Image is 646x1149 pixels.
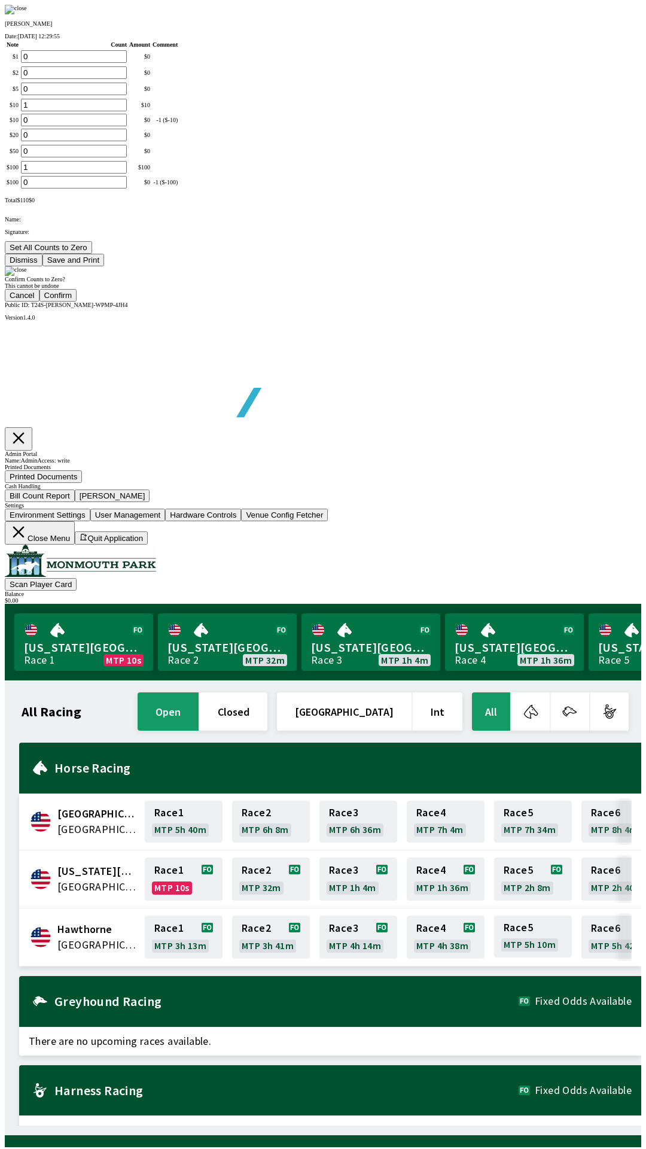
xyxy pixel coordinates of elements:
[5,197,641,203] div: Total
[6,41,19,48] th: Note
[145,801,223,843] a: Race1MTP 5h 40m
[129,86,150,92] div: $ 0
[54,763,632,773] h2: Horse Racing
[413,692,462,731] button: Int
[5,597,641,604] div: $ 0.00
[6,82,19,96] td: $ 5
[154,923,184,933] span: Race 1
[445,613,584,671] a: [US_STATE][GEOGRAPHIC_DATA]Race 4MTP 1h 36m
[39,289,77,302] button: Confirm
[75,531,148,545] button: Quit Application
[381,655,428,665] span: MTP 1h 4m
[232,916,310,959] a: Race2MTP 3h 41m
[245,655,285,665] span: MTP 32m
[24,640,144,655] span: [US_STATE][GEOGRAPHIC_DATA]
[152,41,178,48] th: Comment
[504,808,533,817] span: Race 5
[591,825,638,834] span: MTP 8h 4m
[591,883,643,892] span: MTP 2h 40m
[129,102,150,108] div: $ 10
[329,923,358,933] span: Race 3
[5,229,641,235] p: Signature:
[5,464,641,470] div: Printed Documents
[145,916,223,959] a: Race1MTP 3h 13m
[29,197,35,203] span: $ 0
[19,1115,641,1144] span: There are no upcoming races available.
[5,490,75,502] button: Bill Count Report
[232,801,310,843] a: Race2MTP 6h 8m
[57,822,138,837] span: United States
[5,591,641,597] div: Balance
[5,457,641,464] div: Name: Admin Access: write
[5,521,75,545] button: Close Menu
[277,692,412,731] button: [GEOGRAPHIC_DATA]
[106,655,141,665] span: MTP 10s
[329,825,381,834] span: MTP 6h 36m
[129,164,150,171] div: $ 100
[591,865,620,875] span: Race 6
[154,941,206,950] span: MTP 3h 13m
[6,175,19,189] td: $ 100
[6,98,19,112] td: $ 10
[5,216,641,223] p: Name:
[535,1086,632,1095] span: Fixed Odds Available
[5,5,27,14] img: close
[5,578,77,591] button: Scan Player Card
[329,883,376,892] span: MTP 1h 4m
[24,655,55,665] div: Race 1
[242,941,294,950] span: MTP 3h 41m
[591,923,620,933] span: Race 6
[241,509,328,521] button: Venue Config Fetcher
[494,858,572,901] a: Race5MTP 2h 8m
[5,302,641,308] div: Public ID:
[591,941,643,950] span: MTP 5h 42m
[154,865,184,875] span: Race 1
[129,53,150,60] div: $ 0
[311,655,342,665] div: Race 3
[5,314,641,321] div: Version 1.4.0
[167,640,287,655] span: [US_STATE][GEOGRAPHIC_DATA]
[329,941,381,950] span: MTP 4h 14m
[129,117,150,123] div: $ 0
[42,254,104,266] button: Save and Print
[5,483,641,490] div: Cash Handling
[5,470,82,483] button: Printed Documents
[5,451,641,457] div: Admin Portal
[18,33,60,39] span: [DATE] 12:29:55
[416,825,464,834] span: MTP 7h 4m
[319,801,397,843] a: Race3MTP 6h 36m
[5,289,39,302] button: Cancel
[416,808,446,817] span: Race 4
[165,509,241,521] button: Hardware Controls
[242,923,271,933] span: Race 2
[242,808,271,817] span: Race 2
[57,937,138,953] span: United States
[129,69,150,76] div: $ 0
[54,1086,519,1095] h2: Harness Racing
[6,128,19,142] td: $ 20
[494,916,572,959] a: Race5MTP 5h 10m
[311,640,431,655] span: [US_STATE][GEOGRAPHIC_DATA]
[154,883,190,892] span: MTP 10s
[591,808,620,817] span: Race 6
[5,266,27,276] img: close
[472,692,510,731] button: All
[57,806,138,822] span: Canterbury Park
[5,20,641,27] p: [PERSON_NAME]
[416,941,468,950] span: MTP 4h 38m
[6,66,19,80] td: $ 2
[5,241,92,254] button: Set All Counts to Zero
[242,883,281,892] span: MTP 32m
[319,858,397,901] a: Race3MTP 1h 4m
[167,655,199,665] div: Race 2
[242,825,289,834] span: MTP 6h 8m
[598,655,629,665] div: Race 5
[129,179,150,186] div: $ 0
[5,502,641,509] div: Settings
[154,825,206,834] span: MTP 5h 40m
[129,41,151,48] th: Amount
[17,197,29,203] span: $ 110
[22,707,81,716] h1: All Racing
[57,879,138,895] span: United States
[19,1027,641,1056] span: There are no upcoming races available.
